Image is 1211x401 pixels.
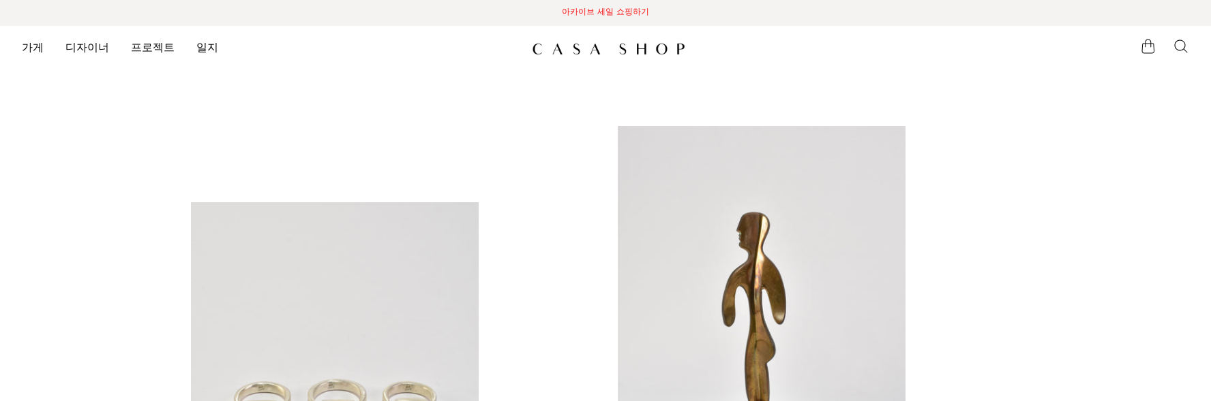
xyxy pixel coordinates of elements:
font: 프로젝트 [131,43,175,54]
ul: 새 헤더 메뉴 [22,37,521,61]
a: 일지 [196,40,218,58]
nav: 데스크탑 탐색 [22,37,521,61]
a: 프로젝트 [131,40,175,58]
a: 디자이너 [65,40,109,58]
font: 가게 [22,43,44,54]
span: 아카이브 세일 쇼핑하기 [11,5,1200,20]
a: 가게 [22,40,44,58]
